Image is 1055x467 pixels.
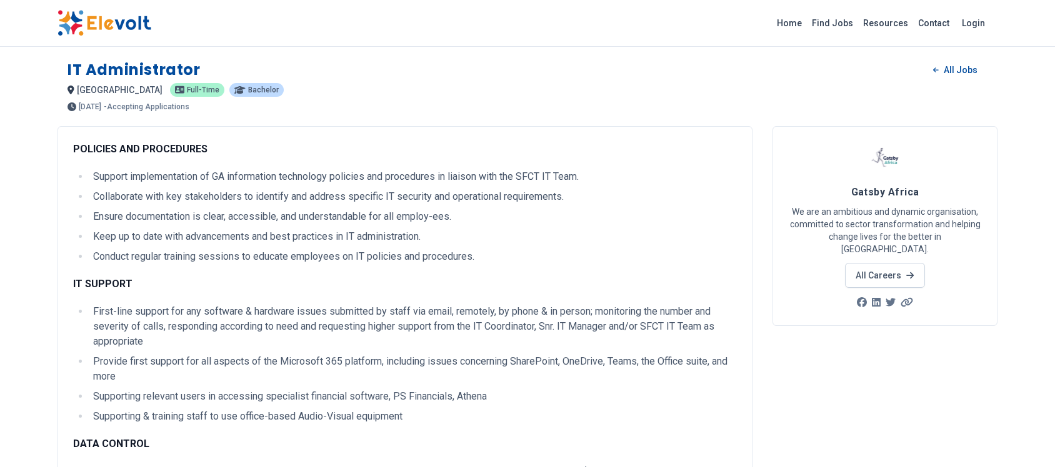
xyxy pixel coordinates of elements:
[923,61,987,79] a: All Jobs
[89,189,737,204] li: Collaborate with key stakeholders to identify and address specific IT security and operational re...
[89,409,737,424] li: Supporting & training staff to use office-based Audio-Visual equipment
[187,86,219,94] span: Full-time
[67,60,201,80] h1: IT Administrator
[89,389,737,404] li: Supporting relevant users in accessing specialist financial software, PS Financials, Athena
[913,13,954,33] a: Contact
[248,86,279,94] span: Bachelor
[104,103,189,111] p: - Accepting Applications
[851,186,919,198] span: Gatsby Africa
[73,143,207,155] strong: POLICIES AND PROCEDURES
[77,85,162,95] span: [GEOGRAPHIC_DATA]
[954,11,992,36] a: Login
[73,278,132,290] strong: IT SUPPORT
[772,13,807,33] a: Home
[869,142,901,173] img: Gatsby Africa
[807,13,858,33] a: Find Jobs
[89,209,737,224] li: Ensure documentation is clear, accessible, and understandable for all employ-ees.
[73,438,149,450] strong: DATA CONTROL
[89,304,737,349] li: First-line support for any software & hardware issues submitted by staff via email, remotely, by ...
[89,249,737,264] li: Conduct regular training sessions to educate employees on IT policies and procedures.
[858,13,913,33] a: Resources
[79,103,101,111] span: [DATE]
[89,169,737,184] li: Support implementation of GA information technology policies and procedures in liaison with the S...
[89,354,737,384] li: Provide first support for all aspects of the Microsoft 365 platform, including issues concerning ...
[89,229,737,244] li: Keep up to date with advancements and best practices in IT administration.
[57,10,151,36] img: Elevolt
[845,263,924,288] a: All Careers
[788,205,982,255] p: We are an ambitious and dynamic organisation, committed to sector transformation and helping chan...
